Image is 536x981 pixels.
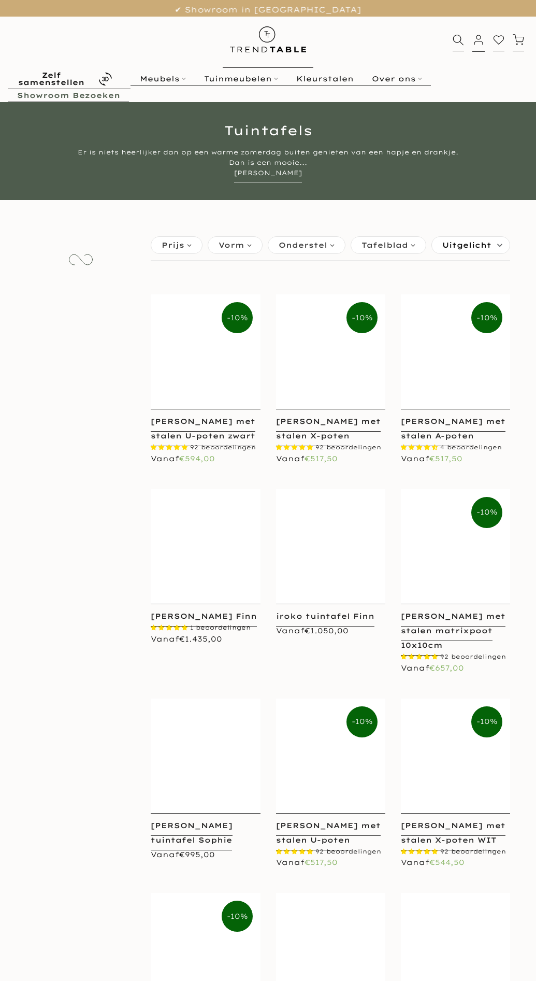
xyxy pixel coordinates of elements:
a: [PERSON_NAME] met stalen A-poten [401,417,505,446]
span: 4.50 stars [401,444,440,451]
a: Zelf samenstellen [8,69,131,89]
span: -10% [471,706,502,737]
span: Tafelblad [361,239,408,251]
span: -10% [222,901,253,932]
a: iroko tuintafel Finn [276,612,374,627]
a: Kleurstalen [287,73,363,86]
span: 4.87 stars [401,653,440,660]
b: Showroom Bezoeken [17,92,120,99]
span: €657,00 [429,663,464,673]
p: ✔ Showroom in [GEOGRAPHIC_DATA] [13,3,523,17]
div: Er is niets heerlijker dan op een warme zomerdag buiten genieten van een hapje en drankje. Dan is... [74,147,462,178]
a: Over ons [363,73,431,86]
a: [PERSON_NAME] met stalen X-poten [276,417,381,446]
a: [PERSON_NAME] Finn [151,612,257,627]
span: Vanaf [401,858,465,867]
span: 1 beoordelingen [190,624,251,631]
span: -10% [471,302,502,333]
span: €1.435,00 [179,634,222,644]
span: -10% [471,497,502,528]
span: €517,50 [305,858,338,867]
span: 92 beoordelingen [440,848,506,855]
span: 92 beoordelingen [315,444,381,451]
span: 4 beoordelingen [440,444,502,451]
span: 92 beoordelingen [315,848,381,855]
span: 4.87 stars [151,444,190,451]
span: Vanaf [151,634,222,644]
iframe: toggle-frame [1,928,53,980]
span: -10% [346,302,378,333]
a: [PERSON_NAME] [234,169,302,182]
span: Vanaf [276,858,338,867]
span: 92 beoordelingen [440,653,506,660]
span: 5.00 stars [151,624,190,631]
img: trend-table [223,17,313,63]
span: €1.050,00 [305,626,349,635]
h1: Tuintafels [8,124,528,137]
span: €594,00 [179,454,215,463]
a: Tuinmeubelen [195,73,287,86]
span: 4.87 stars [276,444,315,451]
a: [PERSON_NAME] met stalen U-poten zwart [151,417,255,446]
span: 92 beoordelingen [190,444,256,451]
span: -10% [346,706,378,737]
span: Vanaf [401,663,464,673]
span: €517,50 [305,454,338,463]
span: Vanaf [151,850,215,859]
span: 4.87 stars [401,848,440,855]
span: Uitgelicht [442,237,491,253]
a: [PERSON_NAME] tuintafel Sophie [151,821,233,850]
b: Zelf samenstellen [17,72,86,86]
span: €995,00 [179,850,215,859]
span: 4.87 stars [276,848,315,855]
span: Vanaf [276,626,349,635]
span: Vanaf [401,454,462,463]
span: Prijs [162,239,184,251]
span: Vanaf [151,454,215,463]
label: Sorteren:Uitgelicht [432,237,510,253]
a: [PERSON_NAME] met stalen matrixpoot 10x10cm [401,612,505,656]
span: Vanaf [276,454,338,463]
span: €517,50 [429,454,462,463]
a: Showroom Bezoeken [8,89,129,102]
span: Vorm [219,239,244,251]
a: [PERSON_NAME] met stalen X-poten WIT [401,821,505,850]
a: Meubels [131,73,195,86]
span: €544,50 [429,858,465,867]
span: -10% [222,302,253,333]
span: Onderstel [279,239,327,251]
a: [PERSON_NAME] met stalen U-poten [276,821,381,850]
